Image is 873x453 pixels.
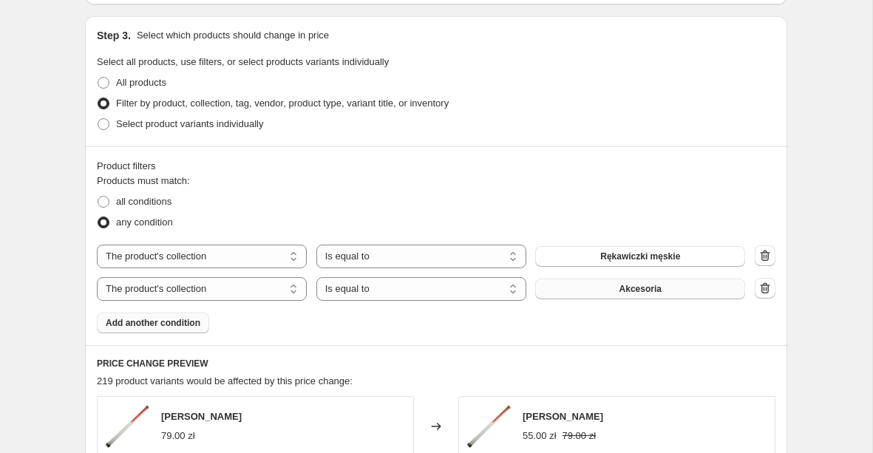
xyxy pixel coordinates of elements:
span: All products [116,77,166,88]
img: 3167_80x.jpg [105,404,149,449]
span: Select product variants individually [116,118,263,129]
span: all conditions [116,196,171,207]
span: Filter by product, collection, tag, vendor, product type, variant title, or inventory [116,98,449,109]
div: Product filters [97,159,775,174]
div: 79.00 zł [161,429,195,443]
button: Rękawiczki męskie [535,246,745,267]
span: [PERSON_NAME] [161,411,242,422]
span: any condition [116,217,173,228]
span: Add another condition [106,317,200,329]
div: 55.00 zł [523,429,557,443]
strike: 79.00 zł [563,429,597,443]
span: [PERSON_NAME] [523,411,603,422]
button: Akcesoria [535,279,745,299]
h2: Step 3. [97,28,131,43]
span: Products must match: [97,175,190,186]
span: Akcesoria [619,283,662,295]
p: Select which products should change in price [137,28,329,43]
img: 3167_80x.jpg [466,404,511,449]
span: Rękawiczki męskie [600,251,680,262]
span: Select all products, use filters, or select products variants individually [97,56,389,67]
button: Add another condition [97,313,209,333]
h6: PRICE CHANGE PREVIEW [97,358,775,369]
span: 219 product variants would be affected by this price change: [97,375,353,386]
